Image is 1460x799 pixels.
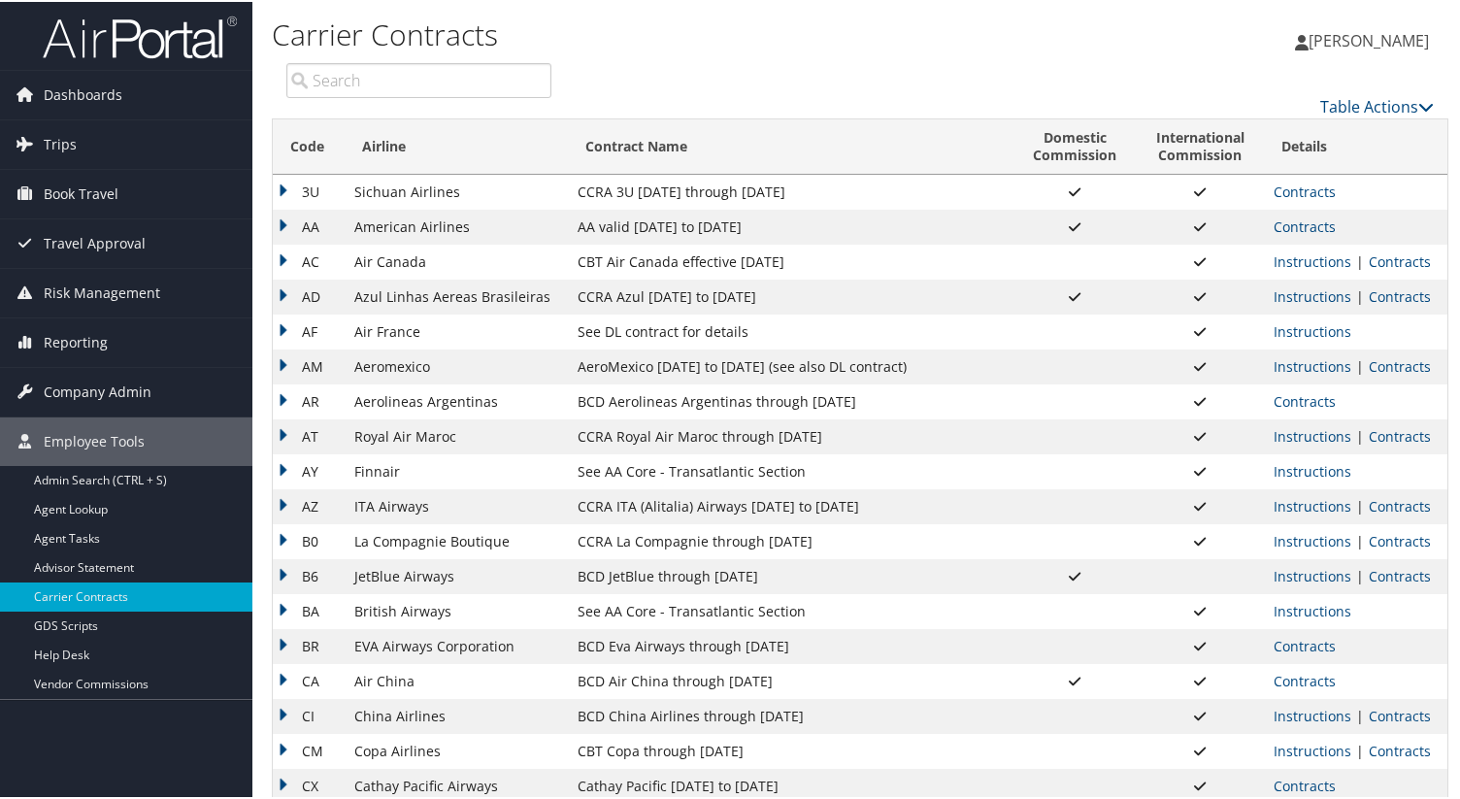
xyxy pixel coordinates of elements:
a: View Contracts [1369,495,1431,514]
a: View Contracts [1274,775,1336,793]
td: 3U [273,173,345,208]
td: CCRA La Compagnie through [DATE] [568,522,1013,557]
a: View Contracts [1274,216,1336,234]
a: View Contracts [1369,425,1431,444]
a: View Ticketing Instructions [1274,705,1351,723]
td: China Airlines [345,697,568,732]
th: Contract Name: activate to sort column ascending [568,117,1013,173]
td: La Compagnie Boutique [345,522,568,557]
span: Trips [44,118,77,167]
span: | [1351,530,1369,549]
a: View Ticketing Instructions [1274,250,1351,269]
td: AT [273,417,345,452]
td: See DL contract for details [568,313,1013,348]
td: Copa Airlines [345,732,568,767]
a: View Contracts [1369,355,1431,374]
td: CCRA ITA (Alitalia) Airways [DATE] to [DATE] [568,487,1013,522]
td: EVA Airways Corporation [345,627,568,662]
span: | [1351,740,1369,758]
span: | [1351,285,1369,304]
td: Azul Linhas Aereas Brasileiras [345,278,568,313]
td: BCD Aerolineas Argentinas through [DATE] [568,383,1013,417]
td: British Airways [345,592,568,627]
td: CCRA Azul [DATE] to [DATE] [568,278,1013,313]
td: CBT Air Canada effective [DATE] [568,243,1013,278]
td: Aerolineas Argentinas [345,383,568,417]
td: ITA Airways [345,487,568,522]
a: View Contracts [1369,250,1431,269]
a: View Ticketing Instructions [1274,355,1351,374]
td: AC [273,243,345,278]
td: BA [273,592,345,627]
td: BCD Air China through [DATE] [568,662,1013,697]
a: View Contracts [1369,285,1431,304]
a: View Contracts [1369,740,1431,758]
th: InternationalCommission: activate to sort column ascending [1137,117,1265,173]
a: View Contracts [1369,530,1431,549]
img: airportal-logo.png [43,13,237,58]
td: AA [273,208,345,243]
th: Airline: activate to sort column ascending [345,117,568,173]
td: See AA Core - Transatlantic Section [568,452,1013,487]
td: AD [273,278,345,313]
span: | [1351,355,1369,374]
td: B6 [273,557,345,592]
td: BCD JetBlue through [DATE] [568,557,1013,592]
td: Air China [345,662,568,697]
a: View Contracts [1274,670,1336,688]
th: DomesticCommission: activate to sort column ascending [1013,117,1136,173]
td: Air Canada [345,243,568,278]
a: View Contracts [1274,390,1336,409]
span: Company Admin [44,366,151,415]
td: AF [273,313,345,348]
span: | [1351,495,1369,514]
span: | [1351,425,1369,444]
a: View Ticketing Instructions [1274,320,1351,339]
td: CCRA Royal Air Maroc through [DATE] [568,417,1013,452]
a: Table Actions [1320,94,1434,116]
td: AY [273,452,345,487]
a: View Ticketing Instructions [1274,530,1351,549]
span: Book Travel [44,168,118,216]
td: AM [273,348,345,383]
td: B0 [273,522,345,557]
a: View Contracts [1369,565,1431,583]
td: CBT Copa through [DATE] [568,732,1013,767]
span: Reporting [44,316,108,365]
td: Sichuan Airlines [345,173,568,208]
th: Code: activate to sort column descending [273,117,345,173]
th: Details: activate to sort column ascending [1264,117,1447,173]
a: View Ticketing Instructions [1274,460,1351,479]
td: AeroMexico [DATE] to [DATE] (see also DL contract) [568,348,1013,383]
a: View Contracts [1274,635,1336,653]
td: AZ [273,487,345,522]
td: Finnair [345,452,568,487]
a: View Ticketing Instructions [1274,285,1351,304]
a: View Ticketing Instructions [1274,495,1351,514]
td: CM [273,732,345,767]
a: View Ticketing Instructions [1274,565,1351,583]
td: American Airlines [345,208,568,243]
a: View Ticketing Instructions [1274,425,1351,444]
span: Risk Management [44,267,160,316]
td: CI [273,697,345,732]
td: CA [273,662,345,697]
a: [PERSON_NAME] [1295,10,1448,68]
td: Aeromexico [345,348,568,383]
td: BCD Eva Airways through [DATE] [568,627,1013,662]
td: See AA Core - Transatlantic Section [568,592,1013,627]
td: Royal Air Maroc [345,417,568,452]
span: [PERSON_NAME] [1309,28,1429,50]
span: Travel Approval [44,217,146,266]
a: View Contracts [1369,705,1431,723]
td: JetBlue Airways [345,557,568,592]
a: View Ticketing Instructions [1274,740,1351,758]
td: BR [273,627,345,662]
h1: Carrier Contracts [272,13,1056,53]
td: AA valid [DATE] to [DATE] [568,208,1013,243]
td: AR [273,383,345,417]
span: | [1351,250,1369,269]
td: BCD China Airlines through [DATE] [568,697,1013,732]
span: Employee Tools [44,416,145,464]
a: View Contracts [1274,181,1336,199]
